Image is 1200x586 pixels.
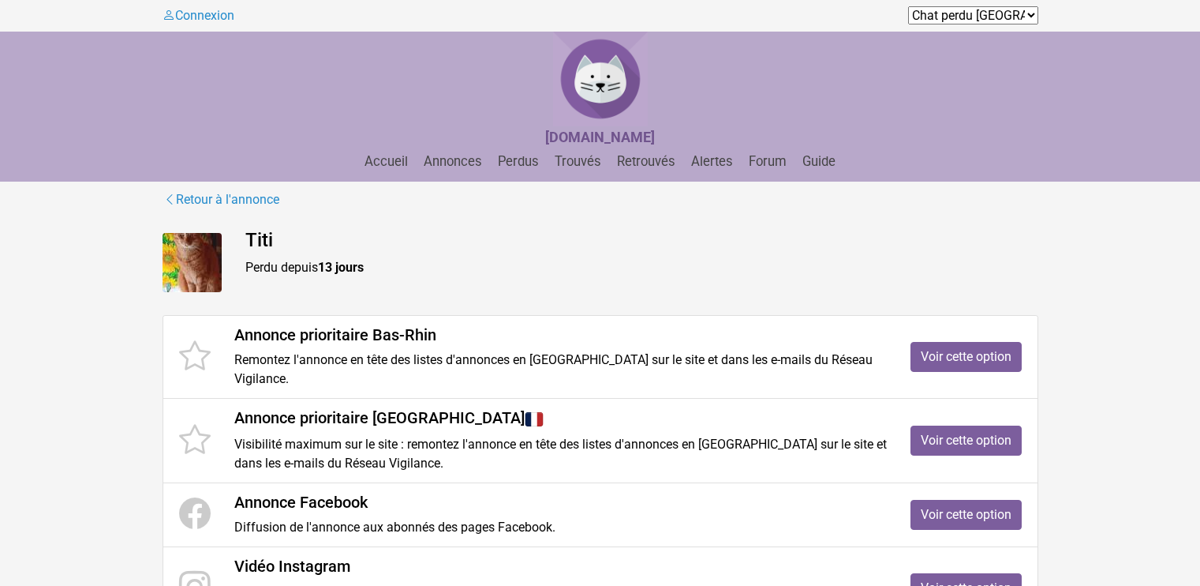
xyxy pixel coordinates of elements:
[318,260,364,275] strong: 13 jours
[234,557,887,576] h4: Vidéo Instagram
[163,8,234,23] a: Connexion
[234,325,887,344] h4: Annonce prioritaire Bas-Rhin
[492,154,545,169] a: Perdus
[525,410,544,429] img: France
[796,154,842,169] a: Guide
[685,154,739,169] a: Alertes
[245,229,1038,252] h4: Titi
[910,426,1022,456] a: Voir cette option
[234,518,887,537] p: Diffusion de l'annonce aux abonnés des pages Facebook.
[742,154,793,169] a: Forum
[548,154,607,169] a: Trouvés
[545,129,655,145] strong: [DOMAIN_NAME]
[417,154,488,169] a: Annonces
[234,408,887,429] h4: Annonce prioritaire [GEOGRAPHIC_DATA]
[611,154,682,169] a: Retrouvés
[910,500,1022,530] a: Voir cette option
[234,493,887,512] h4: Annonce Facebook
[910,342,1022,372] a: Voir cette option
[234,435,887,473] p: Visibilité maximum sur le site : remontez l'annonce en tête des listes d'annonces en [GEOGRAPHIC_...
[358,154,414,169] a: Accueil
[234,351,887,389] p: Remontez l'annonce en tête des listes d'annonces en [GEOGRAPHIC_DATA] sur le site et dans les e-m...
[163,190,280,210] a: Retour à l'annonce
[553,32,648,126] img: Chat Perdu France
[545,130,655,145] a: [DOMAIN_NAME]
[245,258,1038,277] p: Perdu depuis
